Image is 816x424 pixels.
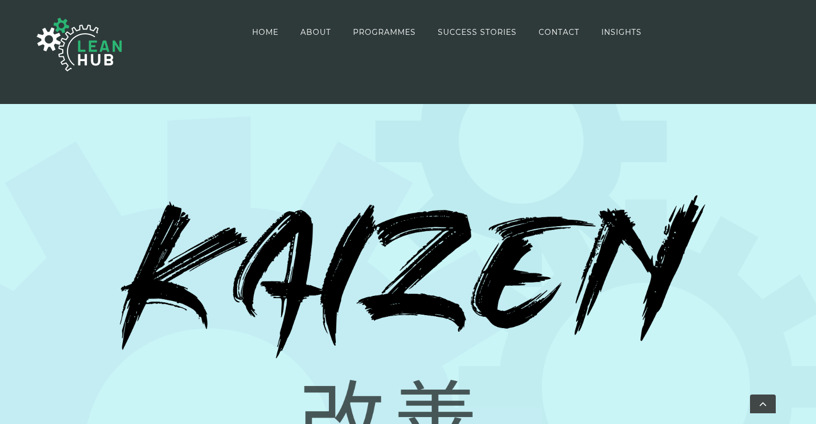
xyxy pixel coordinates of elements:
a: INSIGHTS [601,1,642,63]
span: PROGRAMMES [353,28,416,36]
a: SUCCESS STORIES [438,1,517,63]
span: ABOUT [300,28,331,36]
img: The Lean Hub | Optimising productivity with Lean Logo [26,6,133,83]
nav: Main Menu [252,1,642,63]
a: ABOUT [300,1,331,63]
span: HOME [252,28,278,36]
a: HOME [252,1,278,63]
span: INSIGHTS [601,28,642,36]
span: SUCCESS STORIES [438,28,517,36]
a: CONTACT [539,1,579,63]
a: PROGRAMMES [353,1,416,63]
span: CONTACT [539,28,579,36]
